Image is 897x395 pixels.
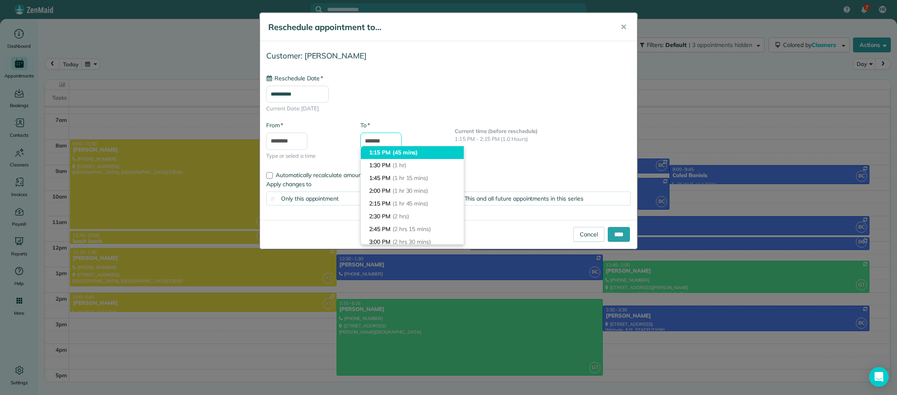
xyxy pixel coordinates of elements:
[393,213,409,220] span: (2 hrs)
[361,223,464,236] li: 2:45 PM
[266,121,283,129] label: From
[393,200,428,207] span: (1 hr 45 mins)
[465,195,583,202] span: This and all future appointments in this series
[281,195,339,202] span: Only this appointment
[276,171,438,179] span: Automatically recalculate amount owed for this appointment?
[266,74,323,82] label: Reschedule Date
[393,161,406,169] span: (1 hr)
[393,187,428,194] span: (1 hr 30 mins)
[455,128,538,134] b: Current time (before reschedule)
[361,197,464,210] li: 2:15 PM
[393,225,431,233] span: (2 hrs 15 mins)
[361,185,464,197] li: 2:00 PM
[393,149,418,156] span: (45 mins)
[266,105,631,113] span: Current Date: [DATE]
[869,367,889,387] div: Open Intercom Messenger
[268,21,609,33] h5: Reschedule appointment to...
[393,238,431,245] span: (2 hrs 30 mins)
[361,236,464,248] li: 3:00 PM
[361,172,464,185] li: 1:45 PM
[271,197,276,202] input: Only this appointment
[361,210,464,223] li: 2:30 PM
[360,121,370,129] label: To
[573,227,604,242] a: Cancel
[455,135,631,143] p: 1:15 PM - 2:15 PM (1.0 Hours)
[620,22,627,32] span: ✕
[266,180,631,188] label: Apply changes to
[266,51,631,60] h4: Customer: [PERSON_NAME]
[393,174,428,182] span: (1 hr 15 mins)
[361,146,464,159] li: 1:15 PM
[266,152,348,160] span: Type or select a time
[361,159,464,172] li: 1:30 PM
